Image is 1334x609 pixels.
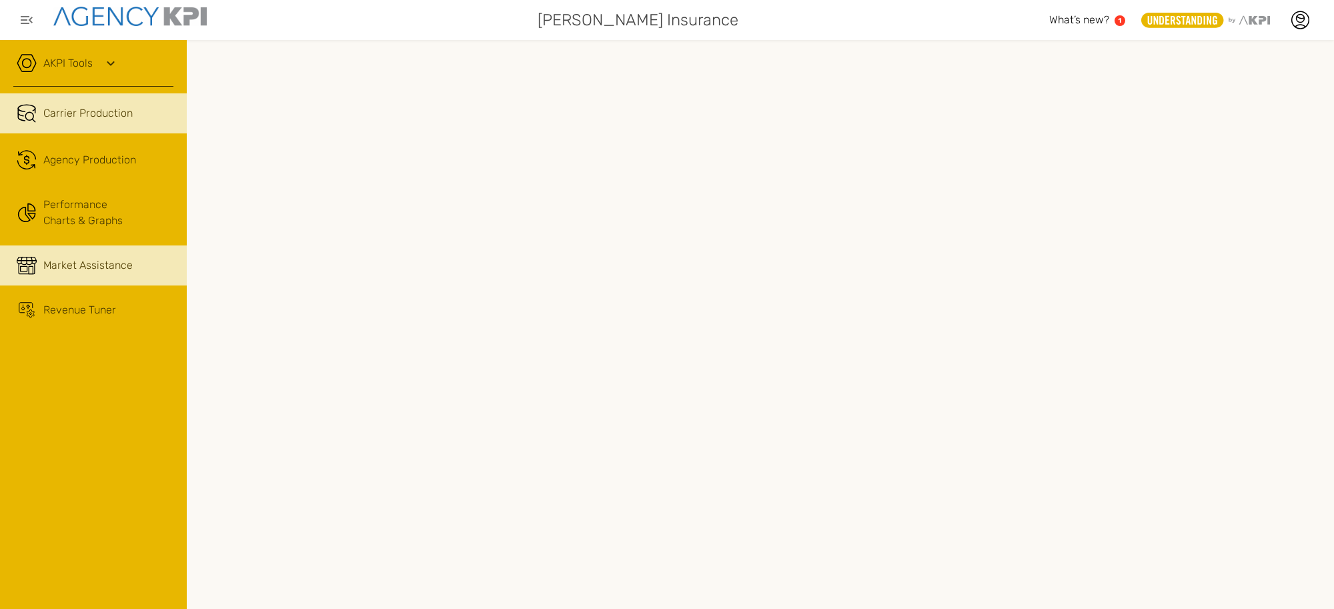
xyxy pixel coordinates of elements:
[43,302,116,318] span: Revenue Tuner
[538,8,738,32] span: [PERSON_NAME] Insurance
[1119,17,1122,24] text: 1
[43,55,93,71] a: AKPI Tools
[1115,15,1125,26] a: 1
[43,105,133,121] span: Carrier Production
[43,257,133,273] span: Market Assistance
[53,7,207,26] img: agencykpi-logo-550x69-2d9e3fa8.png
[1049,13,1109,26] span: What’s new?
[43,152,136,168] span: Agency Production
